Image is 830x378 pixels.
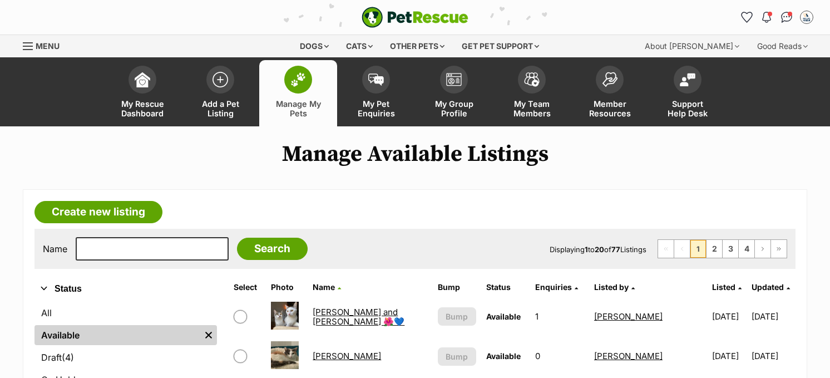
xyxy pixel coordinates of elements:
input: Search [237,238,308,260]
a: Page 4 [739,240,754,258]
a: My Team Members [493,60,571,126]
a: [PERSON_NAME] [594,311,663,322]
strong: 77 [611,245,620,254]
a: My Rescue Dashboard [103,60,181,126]
button: My account [798,8,816,26]
td: [DATE] [708,337,750,375]
a: Menu [23,35,67,55]
a: Listed [712,282,742,292]
span: Add a Pet Listing [195,99,245,118]
a: Add a Pet Listing [181,60,259,126]
span: Page 1 [690,240,706,258]
a: Remove filter [200,325,217,345]
div: Other pets [382,35,452,57]
span: Updated [752,282,784,292]
span: Available [486,351,521,361]
span: My Pet Enquiries [351,99,401,118]
a: Name [313,282,341,292]
span: Name [313,282,335,292]
img: help-desk-icon-fdf02630f3aa405de69fd3d07c3f3aa587a6932b1a1747fa1d2bba05be0121f9.svg [680,73,695,86]
img: Megan Ostwald profile pic [801,12,812,23]
a: Create new listing [34,201,162,223]
a: Draft [34,347,217,367]
a: Next page [755,240,770,258]
a: All [34,303,217,323]
a: Listed by [594,282,635,292]
a: My Pet Enquiries [337,60,415,126]
img: notifications-46538b983faf8c2785f20acdc204bb7945ddae34d4c08c2a6579f10ce5e182be.svg [762,12,771,23]
span: Bump [446,311,468,322]
strong: 1 [585,245,588,254]
td: [DATE] [708,297,750,336]
span: Manage My Pets [273,99,323,118]
img: chat-41dd97257d64d25036548639549fe6c8038ab92f7586957e7f3b1b290dea8141.svg [781,12,793,23]
a: My Group Profile [415,60,493,126]
span: Listed [712,282,735,292]
button: Bump [438,347,476,366]
a: Manage My Pets [259,60,337,126]
a: Updated [752,282,790,292]
td: 0 [531,337,589,375]
a: Page 3 [723,240,738,258]
td: 1 [531,297,589,336]
span: (4) [62,351,74,364]
span: translation missing: en.admin.listings.index.attributes.enquiries [535,282,572,292]
span: Bump [446,351,468,362]
div: About [PERSON_NAME] [637,35,747,57]
th: Bump [433,278,481,296]
img: add-pet-listing-icon-0afa8454b4691262ce3f59096e99ab1cd57d4a30225e0717b998d2c9b9846f56.svg [213,72,228,87]
div: Cats [338,35,381,57]
img: manage-my-pets-icon-02211641906a0b7f246fdf0571729dbe1e7629f14944591b6c1af311fb30b64b.svg [290,72,306,87]
td: [DATE] [752,337,794,375]
span: My Team Members [507,99,557,118]
span: My Rescue Dashboard [117,99,167,118]
img: group-profile-icon-3fa3cf56718a62981997c0bc7e787c4b2cf8bcc04b72c1350f741eb67cf2f40e.svg [446,73,462,86]
a: Last page [771,240,787,258]
span: Member Resources [585,99,635,118]
a: Support Help Desk [649,60,727,126]
div: Get pet support [454,35,547,57]
a: PetRescue [362,7,468,28]
img: member-resources-icon-8e73f808a243e03378d46382f2149f9095a855e16c252ad45f914b54edf8863c.svg [602,72,617,87]
a: Page 2 [707,240,722,258]
a: Favourites [738,8,755,26]
td: [DATE] [752,297,794,336]
a: Member Resources [571,60,649,126]
span: Displaying to of Listings [550,245,646,254]
span: My Group Profile [429,99,479,118]
ul: Account quick links [738,8,816,26]
strong: 20 [595,245,604,254]
img: logo-e224e6f780fb5917bec1dbf3a21bbac754714ae5b6737aabdf751b685950b380.svg [362,7,468,28]
div: Good Reads [749,35,816,57]
th: Photo [266,278,307,296]
div: Dogs [292,35,337,57]
span: First page [658,240,674,258]
a: Available [34,325,200,345]
span: Available [486,312,521,321]
img: Aiko and Emiri 🌺💙 [271,302,299,330]
a: Conversations [778,8,796,26]
a: [PERSON_NAME] and [PERSON_NAME] 🌺💙 [313,307,404,327]
button: Notifications [758,8,775,26]
img: team-members-icon-5396bd8760b3fe7c0b43da4ab00e1e3bb1a5d9ba89233759b79545d2d3fc5d0d.svg [524,72,540,87]
th: Status [482,278,530,296]
a: [PERSON_NAME] [594,351,663,361]
span: Previous page [674,240,690,258]
button: Bump [438,307,476,326]
nav: Pagination [658,239,787,258]
a: Enquiries [535,282,578,292]
a: [PERSON_NAME] [313,351,381,361]
span: Listed by [594,282,629,292]
th: Select [229,278,265,296]
button: Status [34,282,217,296]
label: Name [43,244,67,254]
span: Support Help Desk [663,99,713,118]
img: dashboard-icon-eb2f2d2d3e046f16d808141f083e7271f6b2e854fb5c12c21221c1fb7104beca.svg [135,72,150,87]
img: pet-enquiries-icon-7e3ad2cf08bfb03b45e93fb7055b45f3efa6380592205ae92323e6603595dc1f.svg [368,73,384,86]
span: Menu [36,41,60,51]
